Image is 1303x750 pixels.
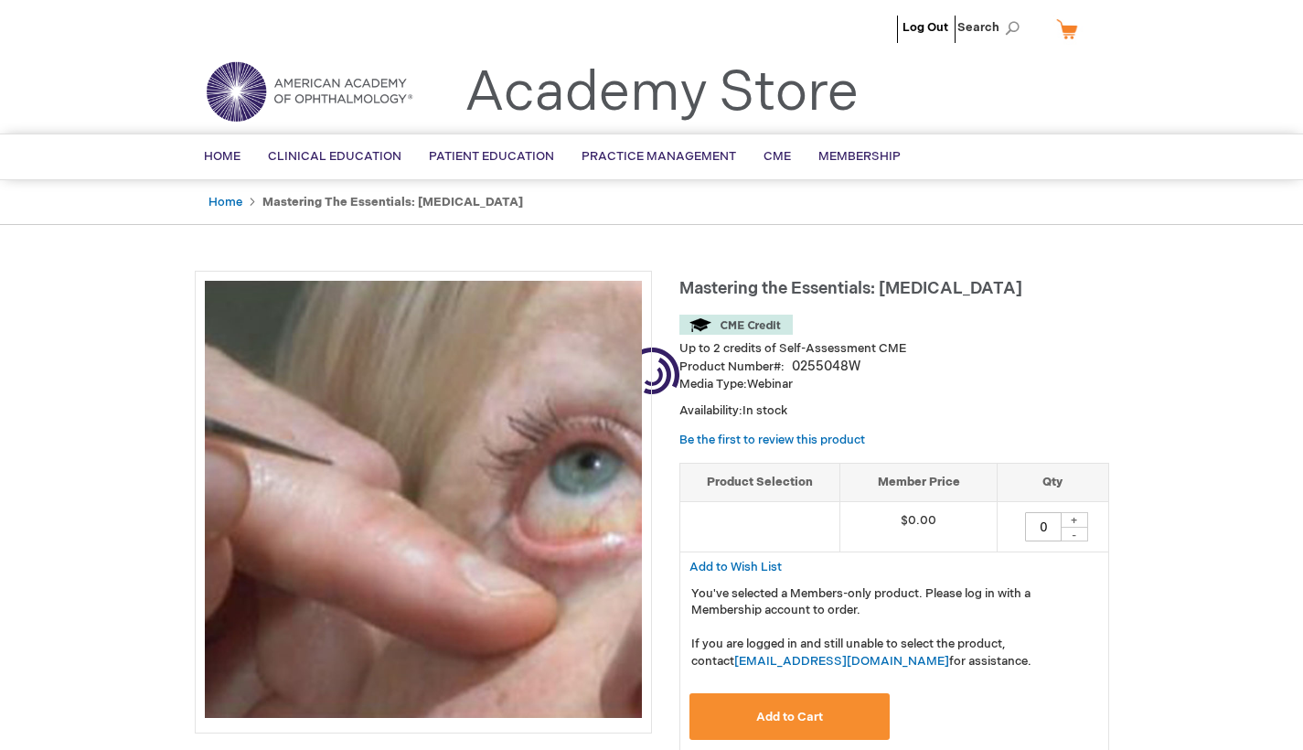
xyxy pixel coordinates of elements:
span: Search [957,9,1027,46]
th: Product Selection [680,464,840,502]
a: Be the first to review this product [679,433,865,447]
li: Up to 2 credits of Self-Assessment CME [679,340,1109,358]
div: - [1061,527,1088,541]
img: Mastering the Essentials: Oculoplastics [205,281,642,718]
strong: Product Number [679,359,785,374]
p: Webinar [679,376,1109,393]
strong: Mastering the Essentials: [MEDICAL_DATA] [262,195,523,209]
th: Member Price [840,464,998,502]
span: CME [764,149,791,164]
img: CME Credit [679,315,793,335]
p: You've selected a Members-only product. Please log in with a Membership account to order. If you ... [691,585,1097,670]
span: Add to Cart [756,710,823,724]
span: In stock [742,403,787,418]
span: Home [204,149,240,164]
span: Clinical Education [268,149,401,164]
button: Add to Cart [689,693,891,740]
a: Add to Wish List [689,559,782,574]
a: Academy Store [465,60,859,126]
input: Qty [1025,512,1062,541]
a: [EMAIL_ADDRESS][DOMAIN_NAME] [734,654,949,669]
p: Availability: [679,402,1109,420]
span: Membership [818,149,901,164]
span: Mastering the Essentials: [MEDICAL_DATA] [679,279,1022,298]
div: 0255048W [792,358,860,376]
a: Home [208,195,242,209]
div: + [1061,512,1088,528]
th: Qty [998,464,1108,502]
span: Patient Education [429,149,554,164]
span: Practice Management [582,149,736,164]
strong: Media Type: [679,377,747,391]
td: $0.00 [840,501,998,552]
span: Add to Wish List [689,560,782,574]
a: Log Out [902,20,948,35]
